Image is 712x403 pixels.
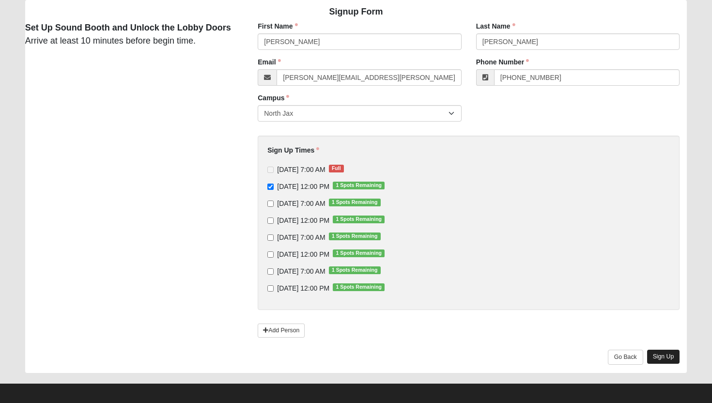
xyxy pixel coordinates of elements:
[267,234,274,241] input: [DATE] 7:00 AM1 Spots Remaining
[267,201,274,207] input: [DATE] 7:00 AM1 Spots Remaining
[476,57,529,67] label: Phone Number
[18,21,244,47] div: Arrive at least 10 minutes before begin time.
[25,7,687,17] h4: Signup Form
[277,217,329,224] span: [DATE] 12:00 PM
[333,216,385,223] span: 1 Spots Remaining
[258,57,280,67] label: Email
[608,350,643,365] a: Go Back
[277,200,325,207] span: [DATE] 7:00 AM
[277,284,329,292] span: [DATE] 12:00 PM
[329,199,381,206] span: 1 Spots Remaining
[476,21,515,31] label: Last Name
[258,324,305,338] a: Add Person
[333,182,385,189] span: 1 Spots Remaining
[267,217,274,224] input: [DATE] 12:00 PM1 Spots Remaining
[277,166,325,173] span: [DATE] 7:00 AM
[333,249,385,257] span: 1 Spots Remaining
[267,268,274,275] input: [DATE] 7:00 AM1 Spots Remaining
[277,183,329,190] span: [DATE] 12:00 PM
[277,233,325,241] span: [DATE] 7:00 AM
[329,232,381,240] span: 1 Spots Remaining
[333,283,385,291] span: 1 Spots Remaining
[258,93,289,103] label: Campus
[25,23,231,32] strong: Set Up Sound Booth and Unlock the Lobby Doors
[267,285,274,292] input: [DATE] 12:00 PM1 Spots Remaining
[329,266,381,274] span: 1 Spots Remaining
[277,267,325,275] span: [DATE] 7:00 AM
[267,251,274,258] input: [DATE] 12:00 PM1 Spots Remaining
[267,167,274,173] input: [DATE] 7:00 AMFull
[267,145,319,155] label: Sign Up Times
[647,350,680,364] a: Sign Up
[329,165,344,172] span: Full
[258,21,297,31] label: First Name
[277,250,329,258] span: [DATE] 12:00 PM
[267,184,274,190] input: [DATE] 12:00 PM1 Spots Remaining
